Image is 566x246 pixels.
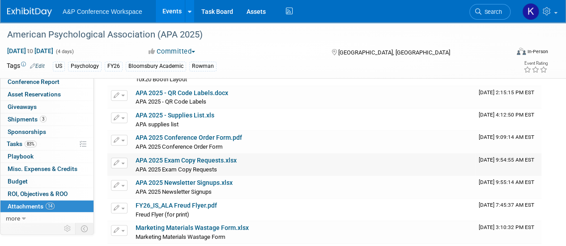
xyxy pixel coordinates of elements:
span: APA 2025 Newsletter Signups [136,188,212,195]
td: Personalize Event Tab Strip [60,223,76,234]
div: Psychology [68,62,102,71]
td: Tags [7,61,45,71]
a: APA 2025 - QR Code Labels.docx [136,89,228,96]
a: Giveaways [0,101,94,113]
a: APA 2025 Conference Order Form.pdf [136,134,242,141]
a: more [0,213,94,225]
a: Marketing Materials Wastage Form.xlsx [136,224,249,231]
img: ExhibitDay [7,8,52,17]
span: Giveaways [8,103,37,110]
td: Upload Timestamp [475,199,541,221]
td: Upload Timestamp [475,221,541,243]
span: 14 [46,203,55,209]
a: Search [469,4,511,20]
div: US [53,62,65,71]
a: ROI, Objectives & ROO [0,188,94,200]
a: Sponsorships [0,126,94,138]
span: APA 2025 Exam Copy Requests [136,166,217,173]
a: Attachments14 [0,200,94,213]
span: more [6,215,20,222]
a: Budget [0,175,94,188]
a: APA 2025 Newsletter Signups.xlsx [136,179,233,186]
span: 83% [25,141,37,147]
span: to [26,47,34,54]
a: Shipments3 [0,113,94,125]
span: ROI, Objectives & ROO [8,190,68,197]
span: Asset Reservations [8,91,61,98]
span: Upload Timestamp [479,112,534,118]
a: Conference Report [0,76,94,88]
button: Committed [145,47,199,56]
div: American Psychological Association (APA 2025) [4,27,502,43]
span: A&P Conference Workspace [63,8,142,15]
span: Misc. Expenses & Credits [8,165,77,172]
span: Freud Flyer (for print) [136,211,189,218]
div: Bloomsbury Academic [126,62,186,71]
span: Conference Report [8,78,60,85]
a: APA 2025 - Supplies List.xls [136,112,214,119]
a: Playbook [0,150,94,163]
span: APA 2025 Conference Order Form [136,143,223,150]
span: Playbook [8,153,34,160]
td: Upload Timestamp [475,176,541,198]
td: Upload Timestamp [475,108,541,131]
td: Upload Timestamp [475,86,541,108]
img: Kate Hunneyball [522,3,539,20]
span: Search [481,8,502,15]
span: Shipments [8,116,47,123]
span: 10x20 Booth Layout [136,76,187,83]
div: Event Rating [523,61,548,66]
span: (4 days) [55,49,74,54]
span: Upload Timestamp [479,224,534,230]
div: In-Person [527,48,548,55]
img: Format-Inperson.png [517,48,526,55]
a: Asset Reservations [0,88,94,100]
span: APA supplies list [136,121,179,128]
a: Tasks83% [0,138,94,150]
span: Upload Timestamp [479,202,534,208]
div: Rowman [189,62,217,71]
a: Misc. Expenses & Credits [0,163,94,175]
span: APA 2025 - QR Code Labels [136,98,206,105]
a: APA 2025 Exam Copy Requests.xlsx [136,157,237,164]
span: Sponsorships [8,128,46,135]
span: Upload Timestamp [479,179,534,185]
td: Upload Timestamp [475,131,541,153]
a: FY26_IS_ALA Freud Flyer.pdf [136,202,217,209]
div: Event Format [469,46,548,60]
td: Toggle Event Tabs [76,223,94,234]
span: [DATE] [DATE] [7,47,54,55]
span: 3 [40,116,47,122]
span: Attachments [8,203,55,210]
span: Budget [8,178,28,185]
span: Upload Timestamp [479,134,534,140]
span: Upload Timestamp [479,89,534,96]
div: FY26 [105,62,123,71]
span: Upload Timestamp [479,157,534,163]
span: Marketing Materials Wastage Form [136,233,226,240]
td: Upload Timestamp [475,154,541,176]
span: [GEOGRAPHIC_DATA], [GEOGRAPHIC_DATA] [338,49,450,56]
a: Edit [30,63,45,69]
span: Tasks [7,140,37,147]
